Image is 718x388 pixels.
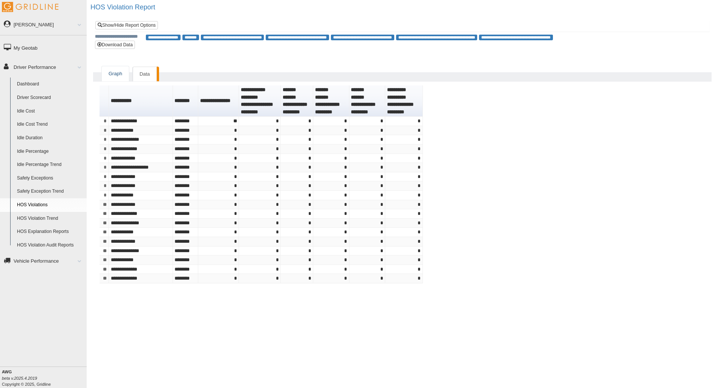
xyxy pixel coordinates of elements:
a: Graph [102,66,129,82]
th: Sort column [313,85,349,117]
a: Dashboard [14,78,87,91]
a: Safety Exception Trend [14,185,87,198]
th: Sort column [239,85,281,117]
a: Safety Exceptions [14,172,87,185]
div: Copyright © 2025, Gridline [2,369,87,387]
a: Idle Percentage [14,145,87,158]
a: Driver Scorecard [14,91,87,105]
a: Idle Cost [14,105,87,118]
a: Idle Cost Trend [14,118,87,131]
th: Sort column [385,85,423,117]
th: Sort column [198,85,239,117]
b: AWG [2,370,12,374]
th: Sort column [109,85,173,117]
a: HOS Explanation Reports [14,225,87,239]
img: Gridline [2,2,58,12]
a: HOS Violations [14,198,87,212]
th: Sort column [281,85,313,117]
a: Idle Duration [14,131,87,145]
button: Download Data [95,41,135,49]
th: Sort column [349,85,386,117]
i: beta v.2025.4.2019 [2,376,37,380]
h2: HOS Violation Report [90,4,718,11]
a: HOS Violation Trend [14,212,87,225]
th: Sort column [173,85,198,117]
a: Show/Hide Report Options [95,21,158,29]
a: HOS Violation Audit Reports [14,239,87,252]
a: Idle Percentage Trend [14,158,87,172]
a: Data [133,67,156,82]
